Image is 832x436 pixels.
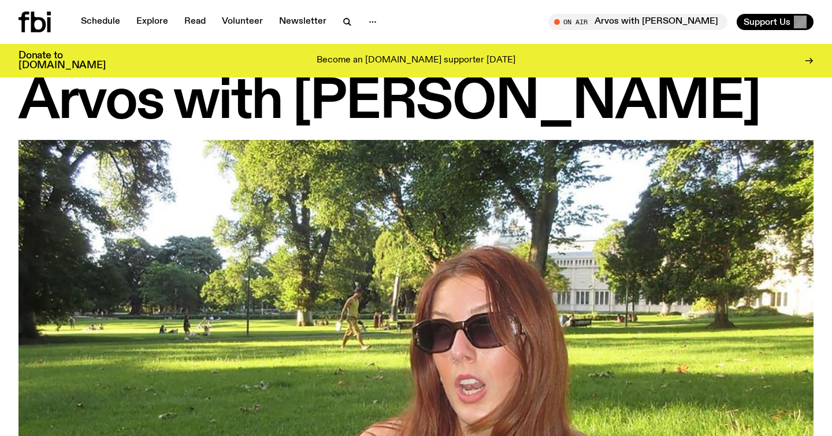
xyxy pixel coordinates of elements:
p: Become an [DOMAIN_NAME] supporter [DATE] [317,56,515,66]
a: Volunteer [215,14,270,30]
a: Explore [129,14,175,30]
span: Support Us [744,17,790,27]
h3: Donate to [DOMAIN_NAME] [18,51,106,71]
h1: Arvos with [PERSON_NAME] [18,76,814,128]
a: Read [177,14,213,30]
button: On AirArvos with [PERSON_NAME] [548,14,727,30]
a: Newsletter [272,14,333,30]
a: Schedule [74,14,127,30]
button: Support Us [737,14,814,30]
